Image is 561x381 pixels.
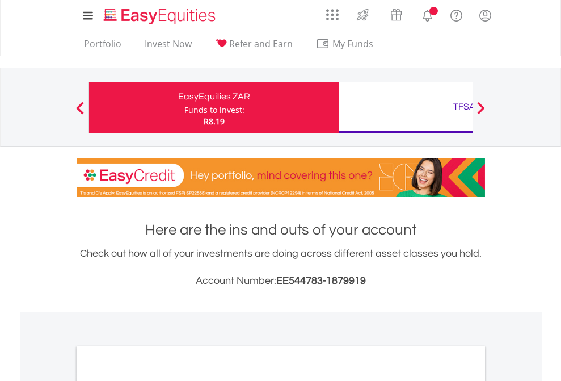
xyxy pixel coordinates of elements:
img: vouchers-v2.svg [387,6,406,24]
button: Previous [69,107,91,119]
img: grid-menu-icon.svg [326,9,339,21]
img: EasyEquities_Logo.png [102,7,220,26]
img: thrive-v2.svg [353,6,372,24]
div: Check out how all of your investments are doing across different asset classes you hold. [77,246,485,289]
img: EasyCredit Promotion Banner [77,158,485,197]
div: Funds to invest: [184,104,244,116]
a: AppsGrid [319,3,346,21]
a: Portfolio [79,38,126,56]
a: Invest Now [140,38,196,56]
a: Home page [99,3,220,26]
span: My Funds [316,36,390,51]
a: Vouchers [379,3,413,24]
button: Next [470,107,492,119]
a: Notifications [413,3,442,26]
span: R8.19 [204,116,225,127]
h3: Account Number: [77,273,485,289]
a: My Profile [471,3,500,28]
a: Refer and Earn [210,38,297,56]
h1: Here are the ins and outs of your account [77,220,485,240]
div: EasyEquities ZAR [96,89,332,104]
span: EE544783-1879919 [276,275,366,286]
span: Refer and Earn [229,37,293,50]
a: FAQ's and Support [442,3,471,26]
